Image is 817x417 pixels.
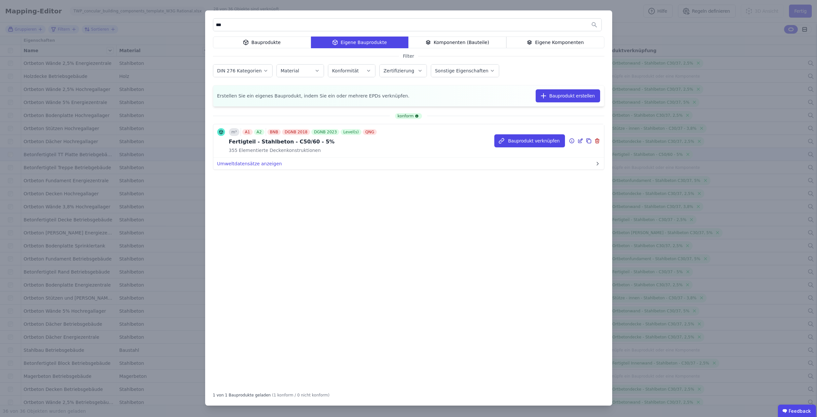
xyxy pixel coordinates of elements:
div: Fertigteil - Stahlbeton - C50/60 - 5% [229,138,378,146]
div: Eigene Bauprodukte [311,37,408,48]
div: 1 von 1 Bauprodukte geladen [213,390,271,398]
span: 355 [229,147,238,154]
label: Konformität [332,68,360,73]
div: Bauprodukte [213,37,311,48]
button: DIN 276 Kategorien [213,65,272,77]
div: Level(s) [341,129,361,135]
div: Eigene Komponenten [506,37,604,48]
span: Elementierte Deckenkonstruktionen [237,147,321,154]
label: Zertifizierung [384,68,416,73]
label: Sonstige Eigenschaften [435,68,490,73]
div: konform [395,113,422,119]
div: Komponenten (Bauteile) [408,37,506,48]
button: Sonstige Eigenschaften [431,65,499,77]
button: Konformität [328,65,375,77]
label: Material [281,68,301,73]
div: m³ [229,128,240,136]
div: BNB [267,129,281,135]
div: DGNB 2023 [311,129,339,135]
div: (1 konform / 0 nicht konform) [272,390,330,398]
span: Filter [399,53,418,59]
div: A1 [242,129,253,135]
label: DIN 276 Kategorien [217,68,263,73]
div: A2 [254,129,264,135]
button: Bauprodukt erstellen [536,89,600,102]
button: Material [277,65,324,77]
span: Erstellen Sie ein eigenes Bauprodukt, indem Sie ein oder mehrere EPDs verknüpfen. [217,93,410,99]
div: QNG [363,129,377,135]
div: DGNB 2018 [282,129,310,135]
button: Umweltdatensätze anzeigen [213,158,604,170]
button: Zertifizierung [380,65,427,77]
button: Bauprodukt verknüpfen [494,134,565,147]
